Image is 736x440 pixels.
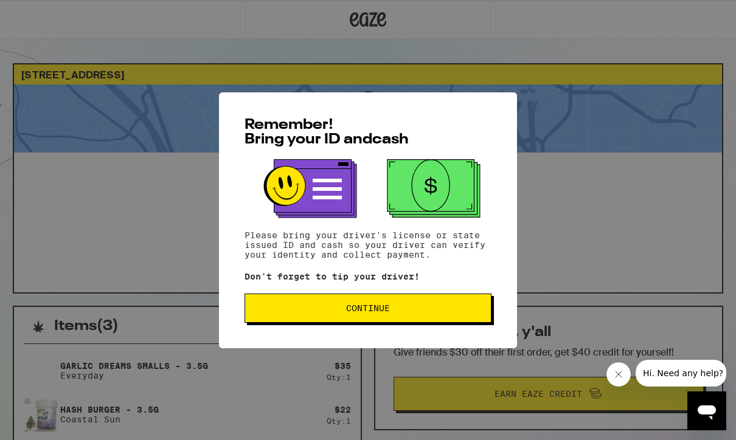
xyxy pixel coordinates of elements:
p: Don't forget to tip your driver! [245,272,491,281]
iframe: Close message [606,362,631,387]
iframe: Message from company [636,360,726,387]
span: Remember! Bring your ID and cash [245,118,409,147]
iframe: Button to launch messaging window [687,391,726,430]
button: Continue [245,294,491,323]
span: Continue [346,304,390,312]
p: Please bring your driver's license or state issued ID and cash so your driver can verify your ide... [245,230,491,260]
